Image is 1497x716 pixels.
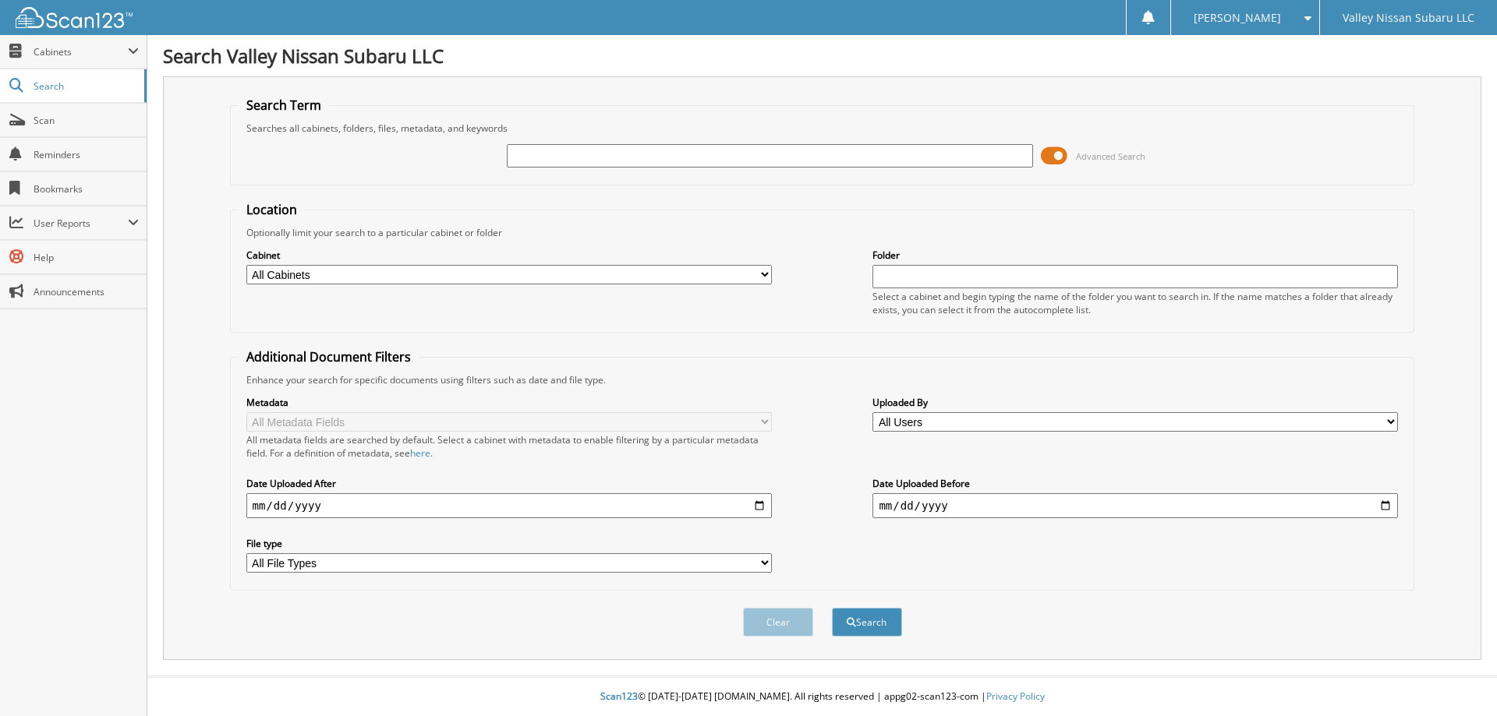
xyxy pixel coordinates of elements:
[239,226,1407,239] div: Optionally limit your search to a particular cabinet or folder
[34,285,139,298] span: Announcements
[34,217,128,230] span: User Reports
[34,79,136,93] span: Search
[743,608,813,637] button: Clear
[34,114,139,127] span: Scan
[246,433,772,460] div: All metadata fields are searched by default. Select a cabinet with metadata to enable filtering b...
[832,608,902,637] button: Search
[34,45,128,58] span: Cabinets
[872,493,1398,518] input: end
[147,678,1497,716] div: © [DATE]-[DATE] [DOMAIN_NAME]. All rights reserved | appg02-scan123-com |
[34,251,139,264] span: Help
[986,690,1045,703] a: Privacy Policy
[239,201,305,218] legend: Location
[246,249,772,262] label: Cabinet
[246,493,772,518] input: start
[872,477,1398,490] label: Date Uploaded Before
[246,537,772,550] label: File type
[872,396,1398,409] label: Uploaded By
[34,182,139,196] span: Bookmarks
[163,43,1481,69] h1: Search Valley Nissan Subaru LLC
[239,373,1407,386] div: Enhance your search for specific documents using filters such as date and file type.
[16,7,133,28] img: scan123-logo-white.svg
[1076,150,1145,162] span: Advanced Search
[410,446,430,460] a: here
[1194,13,1281,23] span: [PERSON_NAME]
[872,290,1398,316] div: Select a cabinet and begin typing the name of the folder you want to search in. If the name match...
[34,148,139,161] span: Reminders
[872,249,1398,262] label: Folder
[1343,13,1474,23] span: Valley Nissan Subaru LLC
[600,690,638,703] span: Scan123
[239,122,1407,135] div: Searches all cabinets, folders, files, metadata, and keywords
[246,396,772,409] label: Metadata
[239,348,419,365] legend: Additional Document Filters
[239,97,329,114] legend: Search Term
[246,477,772,490] label: Date Uploaded After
